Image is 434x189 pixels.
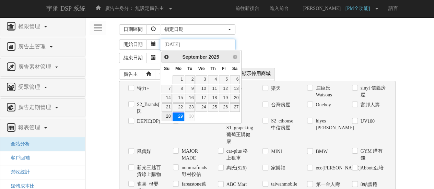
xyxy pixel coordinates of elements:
[175,66,181,71] span: Monday
[180,164,207,178] label: nomurafunds 野村投信
[314,148,328,155] label: BMW
[314,102,331,108] label: Oneboy
[314,85,341,98] label: 屈臣氏Watsons
[162,94,172,103] a: 14
[230,94,240,103] a: 20
[359,118,375,125] label: UV100
[196,85,207,93] a: 10
[5,141,30,146] a: 全站分析
[230,75,240,84] a: 6
[225,165,247,172] label: 惠氏(S26)
[345,6,374,11] span: [PM全功能]
[299,6,344,11] span: [PERSON_NAME]
[225,118,252,145] label: S2 S1_grapeking葡萄王購健康
[314,165,341,172] label: eco[PERSON_NAME]
[269,148,282,155] label: MINI
[173,94,184,103] a: 15
[160,24,235,35] button: 指定日期
[185,103,195,112] a: 23
[135,148,151,155] label: 風傳媒
[5,21,80,32] a: 權限管理
[314,181,340,188] label: 第一金人壽
[225,181,247,188] label: ABC Mart
[359,102,380,108] label: 富邦人壽
[219,85,229,93] a: 12
[182,54,207,60] span: September
[314,118,341,131] label: hiyes [PERSON_NAME]
[162,113,172,121] a: 28
[155,69,173,80] a: 全選
[230,103,240,112] a: 27
[185,94,195,103] a: 16
[173,103,184,112] a: 22
[164,26,227,33] div: 指定日期
[173,85,184,93] a: 8
[162,85,172,93] a: 7
[208,94,218,103] a: 18
[359,148,386,162] label: GYM 購有錢
[5,122,80,133] a: 報表管理
[173,75,184,84] a: 1
[210,66,215,71] span: Thursday
[5,62,80,73] a: 廣告素材管理
[185,75,195,84] a: 2
[233,68,275,79] span: 不顯示停用商城
[162,52,171,61] a: Prev
[232,66,237,71] span: Saturday
[5,82,80,93] a: 受眾管理
[135,85,149,92] label: 特力+
[196,103,207,112] a: 24
[16,125,44,130] span: 報表管理
[196,94,207,103] a: 17
[164,66,169,71] span: Sunday
[187,66,192,71] span: Tuesday
[198,66,205,71] span: Wednesday
[135,164,163,178] label: 新光三越百貨線上購物
[180,148,207,162] label: MAJOR MADE
[135,6,164,11] span: 無設定廣告主
[209,54,219,60] span: 2025
[164,54,169,60] span: Prev
[5,184,35,189] a: 媒體成本比
[359,181,377,188] label: 8結蛋捲
[219,103,229,112] a: 26
[185,85,195,93] a: 9
[219,94,229,103] a: 19
[5,42,80,52] a: 廣告主管理
[222,66,226,71] span: Friday
[208,75,218,84] a: 4
[16,44,49,49] span: 廣告主管理
[105,6,134,11] span: 廣告主身分：
[359,165,384,172] label: Abbott亞培
[208,103,218,112] a: 25
[208,85,218,93] a: 11
[16,64,55,70] span: 廣告素材管理
[162,103,172,112] a: 21
[135,101,163,115] label: S2_Brands[PERSON_NAME]氏
[196,75,207,84] a: 3
[16,84,44,90] span: 受眾管理
[173,113,184,121] a: 29
[5,155,30,161] a: 客戶回補
[5,102,80,113] a: 廣告走期管理
[359,85,386,98] label: sinyi 信義房屋
[230,85,240,93] a: 13
[269,85,281,92] label: 樂天
[225,148,252,162] label: car-plus 格上租車
[269,165,285,172] label: 家樂福
[16,104,55,110] span: 廣告走期管理
[269,102,290,108] label: 台灣房屋
[269,118,297,131] label: S2_cthouse中信房屋
[16,23,44,29] span: 權限管理
[219,75,229,84] a: 5
[135,118,160,125] label: DEPIC(DP)
[5,169,30,175] a: 營收統計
